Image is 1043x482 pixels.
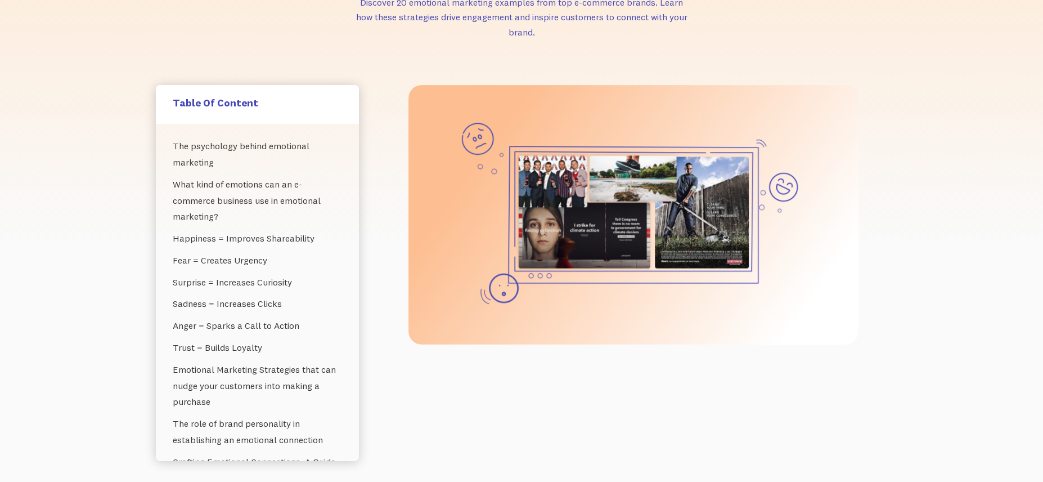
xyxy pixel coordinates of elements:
a: Happiness = Improves Shareability [173,227,342,249]
a: Surprise = Increases Curiosity [173,271,342,293]
a: What kind of emotions can an e-commerce business use in emotional marketing? [173,173,342,227]
a: Fear = Creates Urgency [173,249,342,271]
a: Trust = Builds Loyalty [173,337,342,359]
h5: Table Of Content [173,96,342,109]
a: Emotional Marketing Strategies that can nudge your customers into making a purchase [173,359,342,413]
a: The role of brand personality in establishing an emotional connection [173,413,342,451]
a: Sadness = Increases Clicks [173,293,342,315]
a: Anger = Sparks a Call to Action [173,315,342,337]
a: The psychology behind emotional marketing [173,135,342,173]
